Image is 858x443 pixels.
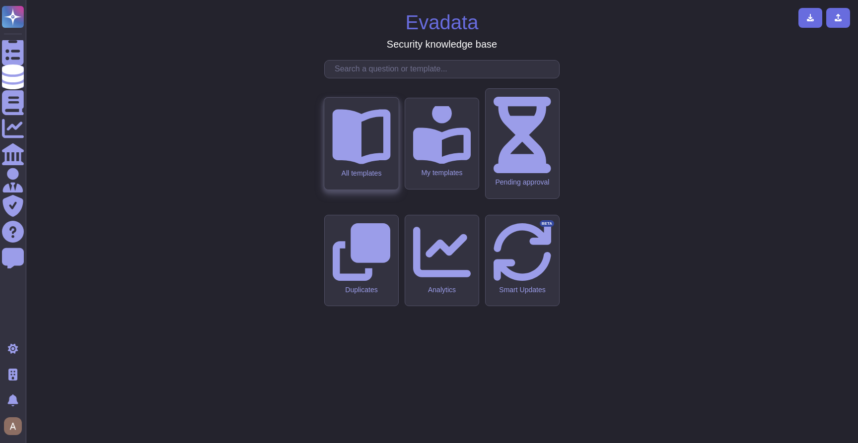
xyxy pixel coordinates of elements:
div: Smart Updates [494,286,551,294]
h3: Security knowledge base [387,38,497,50]
div: Analytics [413,286,471,294]
div: My templates [413,169,471,177]
button: user [2,415,29,437]
div: Duplicates [333,286,390,294]
h1: Evadata [406,10,479,34]
input: Search a question or template... [330,61,559,78]
div: Pending approval [494,178,551,187]
div: All templates [332,169,390,178]
div: BETA [540,220,554,227]
img: user [4,417,22,435]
